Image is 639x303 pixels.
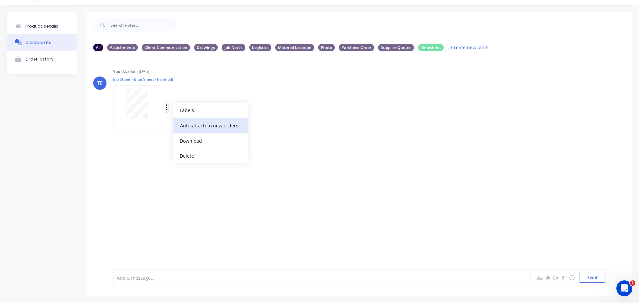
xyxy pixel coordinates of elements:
[630,280,635,286] span: 1
[222,44,245,51] div: Job Notes
[25,57,54,62] div: Order History
[107,44,138,51] div: Attachments
[7,18,77,34] button: Product details
[173,103,248,118] button: Labels
[448,43,492,52] button: Create new label
[173,118,248,133] button: Auto-attach to new orders
[339,44,374,51] div: Purchase Order
[579,273,605,283] button: Send
[142,44,190,51] div: Client Communication
[418,44,444,51] div: Timesheet
[121,69,150,75] div: 02:33pm [DATE]
[93,44,103,51] div: All
[110,18,176,32] input: Search notes...
[275,44,314,51] div: Material Location
[616,280,632,296] iframe: Intercom live chat
[318,44,335,51] div: Photo
[25,24,58,29] div: Product details
[7,34,77,51] button: Collaborate
[173,133,248,148] button: Download
[378,44,414,51] div: Supplier Quotes
[113,69,120,75] div: You
[7,51,77,67] button: Order History
[113,76,235,82] p: Job Sheet - Blue Sheet - Paint.pdf
[97,79,103,87] div: TE
[536,274,544,282] button: Aa
[568,274,576,282] button: ☺
[544,274,552,282] button: @
[25,40,52,45] div: Collaborate
[249,44,271,51] div: Logistics
[194,44,218,51] div: Drawings
[173,148,248,163] button: Delete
